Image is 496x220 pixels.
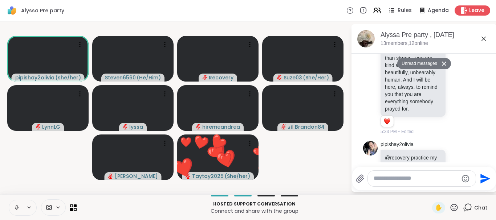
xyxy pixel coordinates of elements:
img: Alyssa Pre party , Sep 13 [357,30,375,47]
span: audio-muted [123,124,128,129]
button: Reactions: love [383,119,391,124]
span: Leave [469,7,484,14]
span: lyssa [129,123,143,130]
span: ( She/her ) [224,173,250,180]
img: ShareWell Logomark [6,4,18,17]
span: LynnLG [42,123,60,130]
div: ❤️ [180,135,192,149]
p: Hosted support conversation [81,201,428,207]
button: ❤️ [186,127,216,157]
span: Brandon84 [295,123,325,130]
button: ❤️ [163,147,205,189]
span: Alyssa Pre party [21,7,64,14]
button: Send [476,170,492,187]
span: ✋ [435,203,442,212]
span: audio-muted [202,75,207,80]
div: Reaction list [381,116,394,127]
span: • [398,128,400,135]
span: Recovery [209,74,233,81]
span: [PERSON_NAME] [115,173,158,180]
button: Unread messages [397,58,439,70]
p: @recovery practice my poem really quick [385,154,441,169]
button: ❤️ [200,124,236,161]
span: audio-muted [108,174,113,179]
span: Steven6560 [105,74,136,81]
a: pipishay2olivia [381,141,414,148]
span: audio-muted [36,124,41,129]
span: ( she/her ) [55,74,81,81]
span: ( She/Her ) [303,74,329,81]
p: Happy twenty-fifth, Lyssia. Keep carrying the light, but let us share the load. You are more than... [385,25,441,112]
button: Emoji picker [461,174,470,183]
span: Agenda [428,7,449,14]
span: hiremeandrea [202,123,240,130]
span: Chat [474,204,487,211]
span: audio-muted [277,75,282,80]
span: Suze03 [284,74,302,81]
span: pipishay2olivia [15,74,54,81]
span: Taytay2025 [192,173,224,180]
img: https://sharewell-space-live.sfo3.digitaloceanspaces.com/user-generated/d00611f7-7241-4821-a0f6-1... [363,141,378,155]
span: audio-muted [281,124,286,129]
span: 5:33 PM [381,128,397,135]
span: Edited [401,128,414,135]
p: 13 members, 12 online [381,40,428,47]
span: audio-muted [196,124,201,129]
div: Alyssa Pre party , [DATE] [381,30,491,40]
p: Connect and share with the group [81,207,428,215]
span: ( He/Him ) [137,74,161,81]
span: Rules [398,7,412,14]
textarea: Type your message [374,175,458,182]
button: ❤️ [213,146,240,173]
